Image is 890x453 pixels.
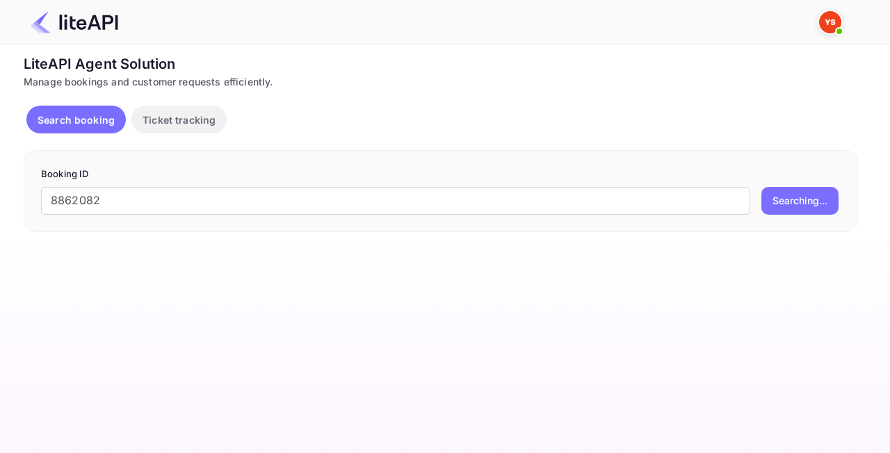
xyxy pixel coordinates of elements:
[819,11,841,33] img: Yandex Support
[24,74,858,89] div: Manage bookings and customer requests efficiently.
[24,53,858,74] div: LiteAPI Agent Solution
[31,11,118,33] img: LiteAPI Logo
[143,113,216,127] p: Ticket tracking
[41,187,750,215] input: Enter Booking ID (e.g., 63782194)
[41,167,841,181] p: Booking ID
[761,187,839,215] button: Searching...
[38,113,115,127] p: Search booking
